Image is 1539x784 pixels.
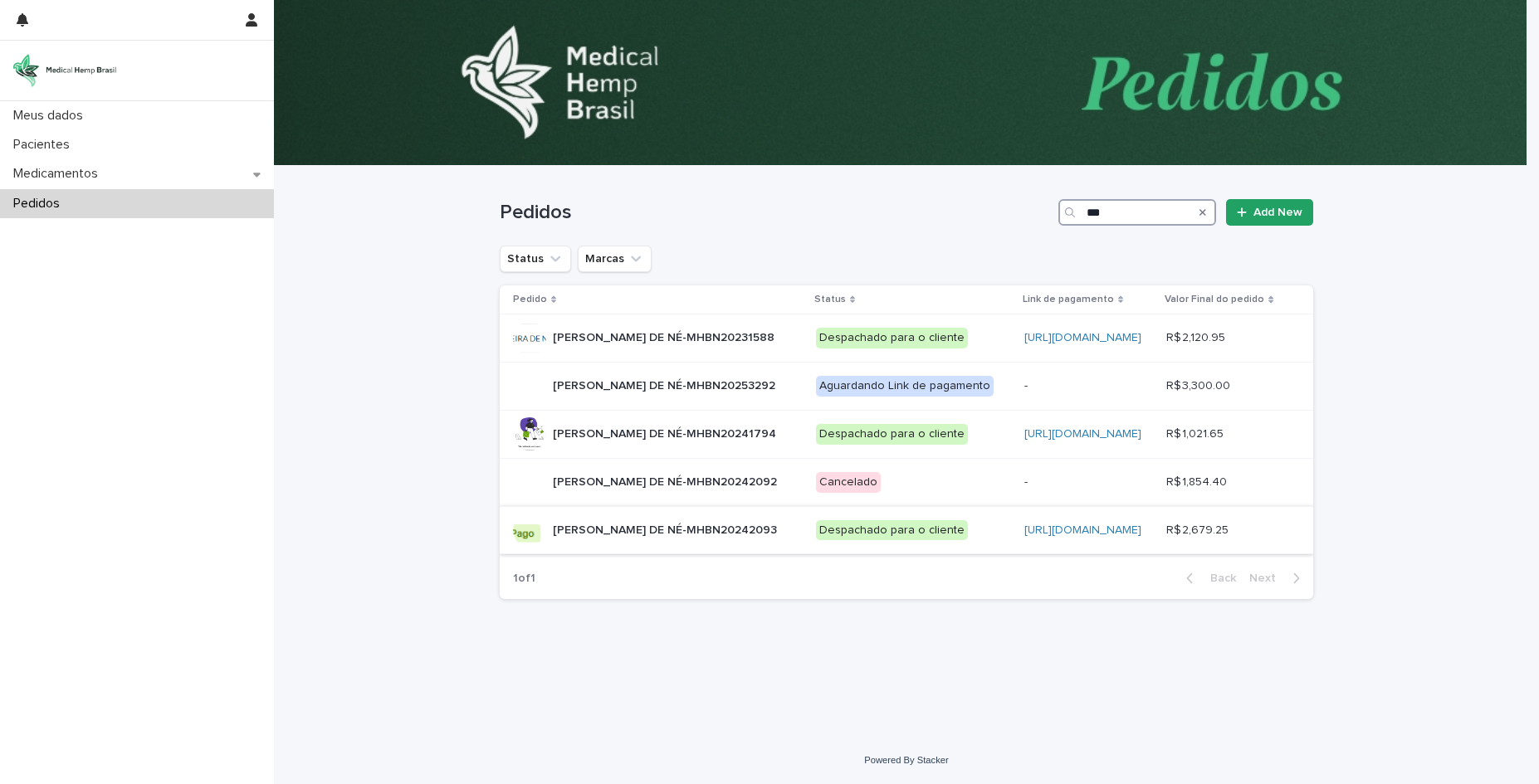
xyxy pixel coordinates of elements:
[1024,428,1141,440] a: [URL][DOMAIN_NAME]
[1200,572,1236,584] span: Back
[816,376,994,397] div: Aguardando Link de pagamento
[1166,520,1232,538] p: R$ 2,679.25
[553,376,779,393] p: RAPHAELLA OLIVEIRA DE NÉ-MHBN20253292
[1166,328,1229,345] p: R$ 2,120.95
[1166,472,1230,489] p: R$ 1,854.40
[1165,290,1264,309] p: Valor Final do pedido
[7,166,111,182] p: Medicamentos
[864,755,948,765] a: Powered By Stacker
[500,506,1313,554] tr: [PERSON_NAME] DE NÉ-MHBN20242093[PERSON_NAME] DE NÉ-MHBN20242093 Despachado para o cliente[URL][D...
[13,54,116,87] img: 4UqDjhnrSSm1yqNhTQ7x
[1173,571,1243,586] button: Back
[816,520,968,541] div: Despachado para o cliente
[816,328,968,348] div: Despachado para o cliente
[500,201,1052,225] h1: Pedidos
[1024,524,1141,536] a: [URL][DOMAIN_NAME]
[1024,332,1141,343] a: [URL][DOMAIN_NAME]
[500,458,1313,506] tr: [PERSON_NAME] DE NÉ-MHBN20242092[PERSON_NAME] DE NÉ-MHBN20242092 Cancelado-- R$ 1,854.40R$ 1,854.40
[816,472,881,493] div: Cancelado
[1253,207,1302,218] span: Add New
[1243,571,1313,586] button: Next
[7,196,73,212] p: Pedidos
[1024,472,1031,489] p: -
[814,290,846,309] p: Status
[500,314,1313,363] tr: [PERSON_NAME] DE NÉ-MHBN20231588[PERSON_NAME] DE NÉ-MHBN20231588 Despachado para o cliente[URL][D...
[7,108,96,124] p: Meus dados
[7,137,83,153] p: Pacientes
[553,328,778,345] p: RAPHAELLA OLIVEIRA DE NÉ-MHBN20231588
[500,363,1313,411] tr: [PERSON_NAME] DE NÉ-MHBN20253292[PERSON_NAME] DE NÉ-MHBN20253292 Aguardando Link de pagamento-- R...
[500,558,549,599] p: 1 of 1
[1166,424,1227,441] p: R$ 1,021.65
[553,424,779,441] p: RAPHAELLA OLIVEIRA DE NÉ-MHBN20241794
[500,246,571,272] button: Status
[553,472,780,489] p: RAPHAELLA OLIVEIRA DE NÉ-MHBN20242092
[513,290,547,309] p: Pedido
[1249,572,1286,584] span: Next
[1024,376,1031,393] p: -
[578,246,652,272] button: Marcas
[816,424,968,445] div: Despachado para o cliente
[500,410,1313,458] tr: [PERSON_NAME] DE NÉ-MHBN20241794[PERSON_NAME] DE NÉ-MHBN20241794 Despachado para o cliente[URL][D...
[1166,376,1234,393] p: R$ 3,300.00
[1226,199,1313,226] a: Add New
[1023,290,1114,309] p: Link de pagamento
[1058,199,1216,226] input: Search
[553,520,780,538] p: RAPHAELLA OLIVEIRA DE NÉ-MHBN20242093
